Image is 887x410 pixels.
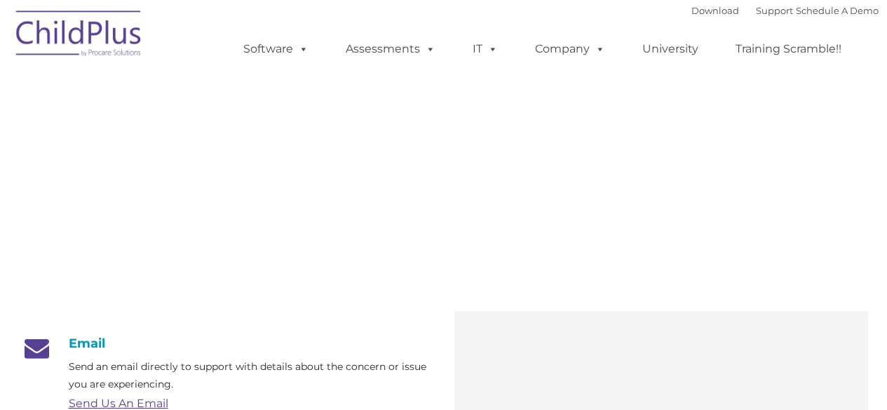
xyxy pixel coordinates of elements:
a: Support [756,5,793,16]
h4: Email [20,336,433,351]
a: Training Scramble!! [722,35,855,63]
p: Send an email directly to support with details about the concern or issue you are experiencing. [69,358,433,393]
font: | [691,5,879,16]
a: IT [459,35,512,63]
a: Company [521,35,619,63]
a: Send Us An Email [69,397,168,410]
a: Assessments [332,35,449,63]
a: Download [691,5,739,16]
a: Software [229,35,323,63]
img: ChildPlus by Procare Solutions [9,1,149,71]
a: Schedule A Demo [796,5,879,16]
a: University [628,35,712,63]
